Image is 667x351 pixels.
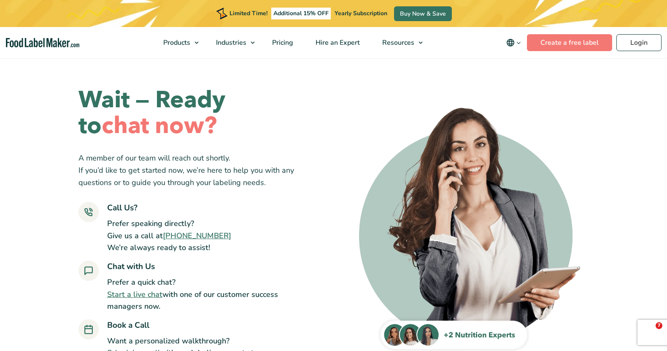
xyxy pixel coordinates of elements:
span: Industries [213,38,247,47]
p: A member of our team will reach out shortly. If you’d like to get started now, we’re here to help... [78,152,308,188]
span: Pricing [270,38,294,47]
p: Prefer a quick chat? with one of our customer success managers now. [107,276,279,313]
a: Industries [205,27,259,58]
span: Hire an Expert [313,38,361,47]
a: Products [152,27,203,58]
a: Create a free label [527,34,612,51]
a: Hire an Expert [305,27,369,58]
iframe: Intercom live chat [638,322,659,343]
strong: Chat with Us [107,261,155,272]
span: Additional 15% OFF [271,8,331,19]
a: Pricing [261,27,302,58]
a: Login [616,34,662,51]
span: Yearly Subscription [335,9,387,17]
span: 7 [656,322,662,329]
span: Limited Time! [230,9,267,17]
a: Buy Now & Save [394,6,452,21]
p: Prefer speaking directly? Give us a call at We’re always ready to assist! [107,218,231,254]
em: chat now? [102,110,217,141]
strong: Call Us? [107,202,138,213]
a: Resources [371,27,427,58]
span: Resources [380,38,415,47]
h1: Wait — Ready to [78,87,308,139]
a: [PHONE_NUMBER] [163,231,231,241]
span: Products [161,38,191,47]
strong: Book a Call [107,320,149,331]
a: Start a live chat [107,289,162,299]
